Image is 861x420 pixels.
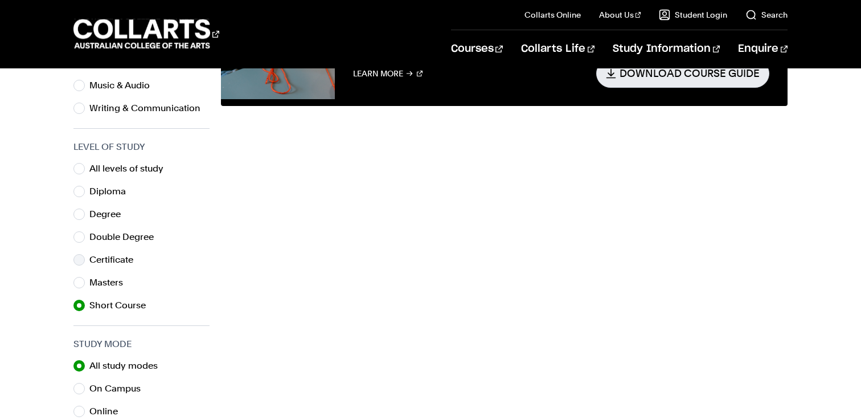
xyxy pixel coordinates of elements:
a: About Us [599,9,641,21]
label: Writing & Communication [89,100,210,116]
label: On Campus [89,381,150,397]
label: Double Degree [89,229,163,245]
a: Study Information [613,30,720,68]
label: Diploma [89,184,135,199]
label: Masters [89,275,132,291]
a: Collarts Online [524,9,581,21]
label: Music & Audio [89,78,159,93]
a: Learn More [353,59,423,87]
h3: Level of Study [73,140,210,154]
label: Online [89,403,127,419]
a: Enquire [738,30,788,68]
label: Degree [89,206,130,222]
label: All study modes [89,358,167,374]
a: Collarts Life [521,30,594,68]
div: Go to homepage [73,18,219,50]
h3: Study Mode [73,337,210,351]
label: All levels of study [89,161,173,177]
a: Search [745,9,788,21]
a: Courses [451,30,503,68]
label: Short Course [89,297,155,313]
label: Certificate [89,252,142,268]
a: Student Login [659,9,727,21]
a: Download Course Guide [596,59,769,87]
